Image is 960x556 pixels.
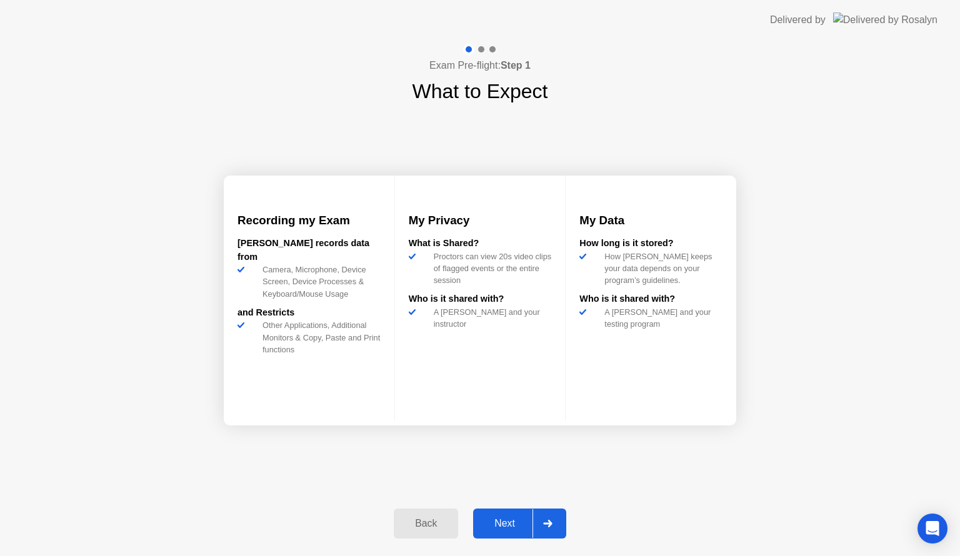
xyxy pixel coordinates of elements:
b: Step 1 [501,60,531,71]
h4: Exam Pre-flight: [429,58,531,73]
div: Next [477,518,532,529]
div: Delivered by [770,12,826,27]
h3: My Data [579,212,722,229]
div: Open Intercom Messenger [917,514,947,544]
div: and Restricts [237,306,381,320]
button: Next [473,509,566,539]
h3: Recording my Exam [237,212,381,229]
button: Back [394,509,458,539]
div: How [PERSON_NAME] keeps your data depends on your program’s guidelines. [599,251,722,287]
div: A [PERSON_NAME] and your testing program [599,306,722,330]
div: Camera, Microphone, Device Screen, Device Processes & Keyboard/Mouse Usage [257,264,381,300]
div: Who is it shared with? [409,292,552,306]
div: A [PERSON_NAME] and your instructor [429,306,552,330]
div: What is Shared? [409,237,552,251]
div: Proctors can view 20s video clips of flagged events or the entire session [429,251,552,287]
div: Who is it shared with? [579,292,722,306]
div: Other Applications, Additional Monitors & Copy, Paste and Print functions [257,319,381,355]
div: How long is it stored? [579,237,722,251]
h3: My Privacy [409,212,552,229]
img: Delivered by Rosalyn [833,12,937,27]
div: Back [397,518,454,529]
h1: What to Expect [412,76,548,106]
div: [PERSON_NAME] records data from [237,237,381,264]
